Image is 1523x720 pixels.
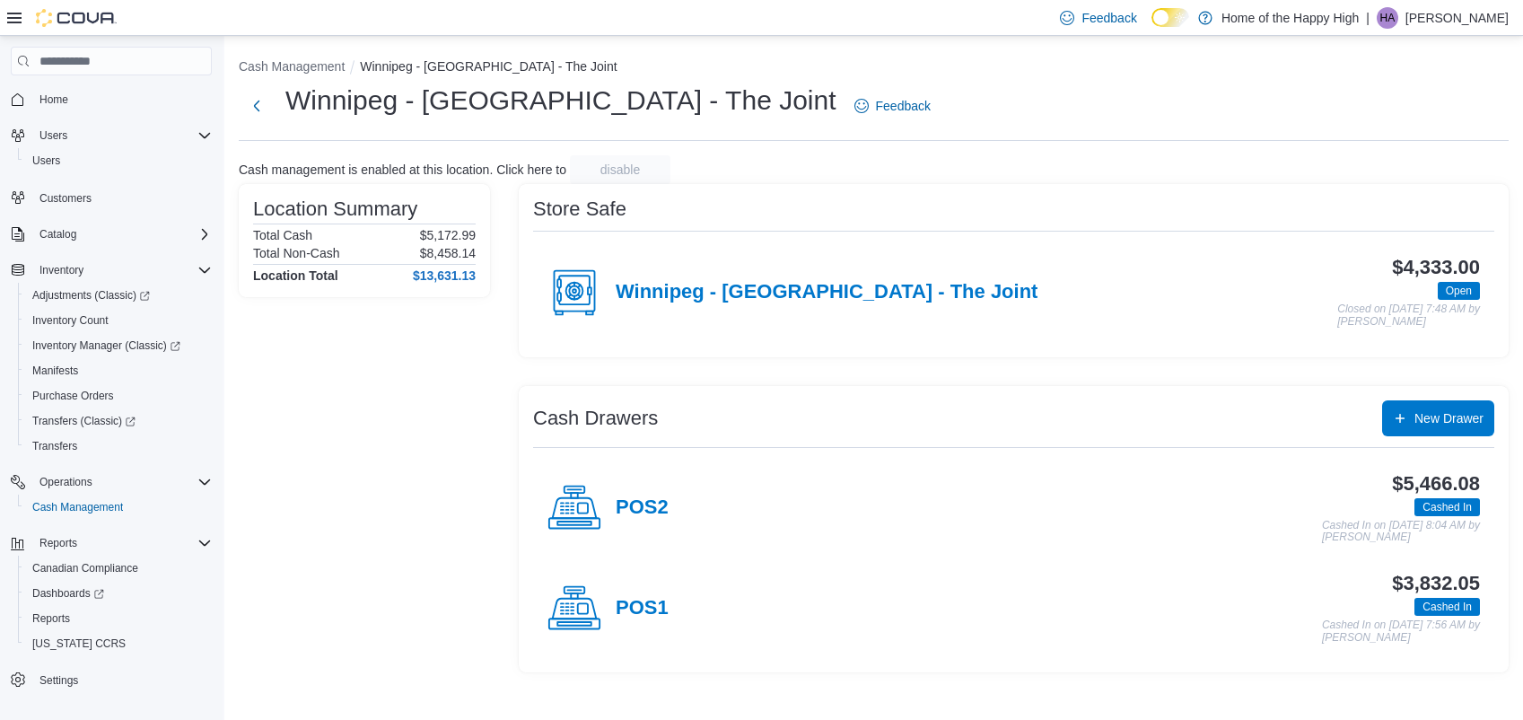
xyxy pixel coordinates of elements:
[25,385,121,407] a: Purchase Orders
[32,532,84,554] button: Reports
[1422,499,1472,515] span: Cashed In
[39,227,76,241] span: Catalog
[1438,282,1480,300] span: Open
[533,198,626,220] h3: Store Safe
[39,191,92,206] span: Customers
[25,558,212,579] span: Canadian Compliance
[1392,257,1480,278] h3: $4,333.00
[25,558,145,579] a: Canadian Compliance
[1081,9,1136,27] span: Feedback
[253,246,340,260] h6: Total Non-Cash
[32,586,104,601] span: Dashboards
[1377,7,1398,29] div: Hussain Abbas
[1392,473,1480,495] h3: $5,466.08
[4,184,219,210] button: Customers
[25,633,212,654] span: Washington CCRS
[32,439,77,453] span: Transfers
[32,186,212,208] span: Customers
[18,308,219,333] button: Inventory Count
[32,471,100,493] button: Operations
[32,670,85,691] a: Settings
[239,88,275,124] button: Next
[25,496,212,518] span: Cash Management
[32,611,70,626] span: Reports
[253,228,312,242] h6: Total Cash
[32,224,212,245] span: Catalog
[1221,7,1359,29] p: Home of the Happy High
[18,283,219,308] a: Adjustments (Classic)
[18,556,219,581] button: Canadian Compliance
[25,360,212,382] span: Manifests
[25,633,133,654] a: [US_STATE] CCRS
[32,288,150,303] span: Adjustments (Classic)
[1366,7,1370,29] p: |
[253,198,417,220] h3: Location Summary
[32,89,75,110] a: Home
[4,667,219,693] button: Settings
[25,410,143,432] a: Transfers (Classic)
[253,268,338,283] h4: Location Total
[25,150,212,171] span: Users
[32,637,126,651] span: [US_STATE] CCRS
[18,408,219,434] a: Transfers (Classic)
[616,496,669,520] h4: POS2
[25,496,130,518] a: Cash Management
[285,83,836,119] h1: Winnipeg - [GEOGRAPHIC_DATA] - The Joint
[32,259,91,281] button: Inventory
[1405,7,1509,29] p: [PERSON_NAME]
[1392,573,1480,594] h3: $3,832.05
[32,414,136,428] span: Transfers (Classic)
[39,536,77,550] span: Reports
[1414,598,1480,616] span: Cashed In
[11,79,212,720] nav: Complex example
[876,97,931,115] span: Feedback
[39,263,83,277] span: Inventory
[1322,520,1480,544] p: Cashed In on [DATE] 8:04 AM by [PERSON_NAME]
[32,188,99,209] a: Customers
[570,155,670,184] button: disable
[39,475,92,489] span: Operations
[1151,8,1189,27] input: Dark Mode
[32,561,138,575] span: Canadian Compliance
[18,581,219,606] a: Dashboards
[413,268,476,283] h4: $13,631.13
[32,364,78,378] span: Manifests
[32,88,212,110] span: Home
[360,59,617,74] button: Winnipeg - [GEOGRAPHIC_DATA] - The Joint
[25,583,212,604] span: Dashboards
[39,92,68,107] span: Home
[4,222,219,247] button: Catalog
[25,285,212,306] span: Adjustments (Classic)
[239,162,566,177] p: Cash management is enabled at this location. Click here to
[1337,303,1480,328] p: Closed on [DATE] 7:48 AM by [PERSON_NAME]
[32,259,212,281] span: Inventory
[4,531,219,556] button: Reports
[32,389,114,403] span: Purchase Orders
[25,435,84,457] a: Transfers
[18,495,219,520] button: Cash Management
[25,285,157,306] a: Adjustments (Classic)
[239,57,1509,79] nav: An example of EuiBreadcrumbs
[25,335,188,356] a: Inventory Manager (Classic)
[18,383,219,408] button: Purchase Orders
[32,471,212,493] span: Operations
[32,125,212,146] span: Users
[25,360,85,382] a: Manifests
[25,335,212,356] span: Inventory Manager (Classic)
[1382,400,1494,436] button: New Drawer
[1414,409,1484,427] span: New Drawer
[36,9,117,27] img: Cova
[39,673,78,688] span: Settings
[18,434,219,459] button: Transfers
[1380,7,1396,29] span: HA
[32,338,180,353] span: Inventory Manager (Classic)
[847,88,938,124] a: Feedback
[1322,619,1480,644] p: Cashed In on [DATE] 7:56 AM by [PERSON_NAME]
[4,470,219,495] button: Operations
[25,608,77,629] a: Reports
[32,224,83,245] button: Catalog
[32,669,212,691] span: Settings
[4,258,219,283] button: Inventory
[25,310,212,331] span: Inventory Count
[25,435,212,457] span: Transfers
